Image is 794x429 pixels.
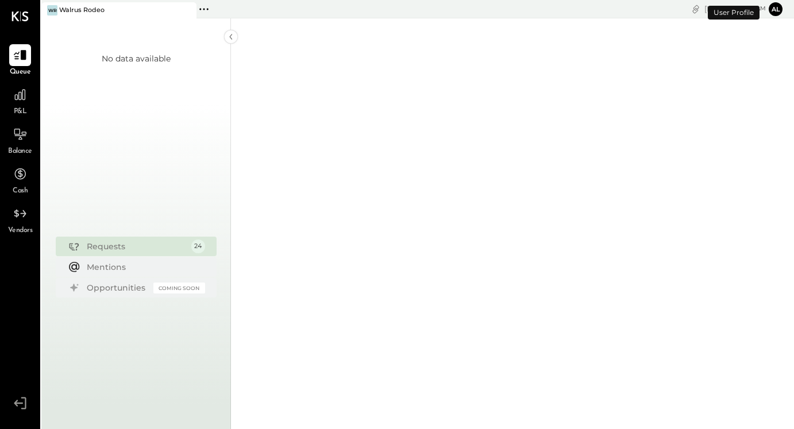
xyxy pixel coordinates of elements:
a: Queue [1,44,40,78]
a: Vendors [1,203,40,236]
span: am [756,5,766,13]
div: Requests [87,241,186,252]
div: Mentions [87,261,199,273]
div: Walrus Rodeo [59,6,105,15]
span: P&L [14,107,27,117]
div: Opportunities [87,282,148,293]
div: User Profile [708,6,760,20]
a: Cash [1,163,40,196]
span: 8 : 54 [731,3,754,14]
div: 24 [191,239,205,253]
span: Queue [10,67,31,78]
a: Balance [1,123,40,157]
div: No data available [102,53,171,64]
div: Coming Soon [153,283,205,293]
div: copy link [690,3,702,15]
span: Balance [8,146,32,157]
span: Vendors [8,226,33,236]
div: WR [47,5,57,16]
button: Al [769,2,783,16]
a: P&L [1,84,40,117]
div: [DATE] [704,3,766,14]
span: Cash [13,186,28,196]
